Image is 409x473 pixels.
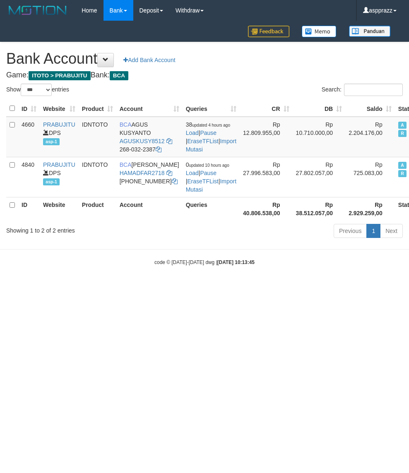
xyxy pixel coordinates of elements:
[398,170,407,177] span: Running
[18,101,40,117] th: ID: activate to sort column ascending
[293,101,346,117] th: DB: activate to sort column ascending
[18,117,40,157] td: 4660
[40,117,79,157] td: DPS
[43,121,75,128] a: PRABUJITU
[79,157,116,197] td: IDNTOTO
[29,71,91,80] span: ITOTO > PRABUJITU
[293,197,346,221] th: Rp 38.512.057,00
[192,123,230,127] span: updated 4 hours ago
[302,26,337,37] img: Button%20Memo.svg
[116,197,183,221] th: Account
[187,178,218,185] a: EraseTFList
[6,4,69,17] img: MOTION_logo.png
[120,170,165,176] a: HAMADFAR2718
[43,178,60,185] span: asp-1
[118,53,180,67] a: Add Bank Account
[186,161,236,193] span: | | |
[322,84,403,96] label: Search:
[186,138,236,153] a: Import Mutasi
[18,157,40,197] td: 4840
[398,130,407,137] span: Running
[334,224,367,238] a: Previous
[217,259,255,265] strong: [DATE] 10:13:45
[186,121,236,153] span: | | |
[43,161,75,168] a: PRABUJITU
[21,84,52,96] select: Showentries
[120,121,132,128] span: BCA
[200,130,217,136] a: Pause
[110,71,128,80] span: BCA
[116,157,183,197] td: [PERSON_NAME] [PHONE_NUMBER]
[79,117,116,157] td: IDNTOTO
[79,197,116,221] th: Product
[40,101,79,117] th: Website: activate to sort column ascending
[345,101,395,117] th: Saldo: activate to sort column ascending
[398,162,407,169] span: Active
[200,170,217,176] a: Pause
[240,157,293,197] td: Rp 27.996.583,00
[120,138,165,144] a: AGUSKUSY8512
[366,224,380,238] a: 1
[187,138,218,144] a: EraseTFList
[186,130,199,136] a: Load
[183,101,240,117] th: Queries: activate to sort column ascending
[186,121,230,128] span: 38
[116,117,183,157] td: AGUS KUSYANTO 268-032-2387
[156,146,161,153] a: Copy 2680322387 to clipboard
[345,157,395,197] td: Rp 725.083,00
[183,197,240,221] th: Queries
[6,50,403,67] h1: Bank Account
[349,26,390,37] img: panduan.png
[40,197,79,221] th: Website
[116,101,183,117] th: Account: activate to sort column ascending
[186,161,229,168] span: 0
[293,117,346,157] td: Rp 10.710.000,00
[344,84,403,96] input: Search:
[240,117,293,157] td: Rp 12.809.955,00
[380,224,403,238] a: Next
[186,170,199,176] a: Load
[172,178,178,185] a: Copy 8692652125 to clipboard
[166,138,172,144] a: Copy AGUSKUSY8512 to clipboard
[186,178,236,193] a: Import Mutasi
[6,71,403,79] h4: Game: Bank:
[293,157,346,197] td: Rp 27.802.057,00
[345,197,395,221] th: Rp 2.929.259,00
[166,170,172,176] a: Copy HAMADFAR2718 to clipboard
[40,157,79,197] td: DPS
[240,197,293,221] th: Rp 40.806.538,00
[345,117,395,157] td: Rp 2.204.176,00
[248,26,289,37] img: Feedback.jpg
[189,163,229,168] span: updated 10 hours ago
[79,101,116,117] th: Product: activate to sort column ascending
[154,259,255,265] small: code © [DATE]-[DATE] dwg |
[43,138,60,145] span: asp-1
[18,197,40,221] th: ID
[398,122,407,129] span: Active
[240,101,293,117] th: CR: activate to sort column ascending
[6,84,69,96] label: Show entries
[120,161,132,168] span: BCA
[6,223,164,235] div: Showing 1 to 2 of 2 entries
